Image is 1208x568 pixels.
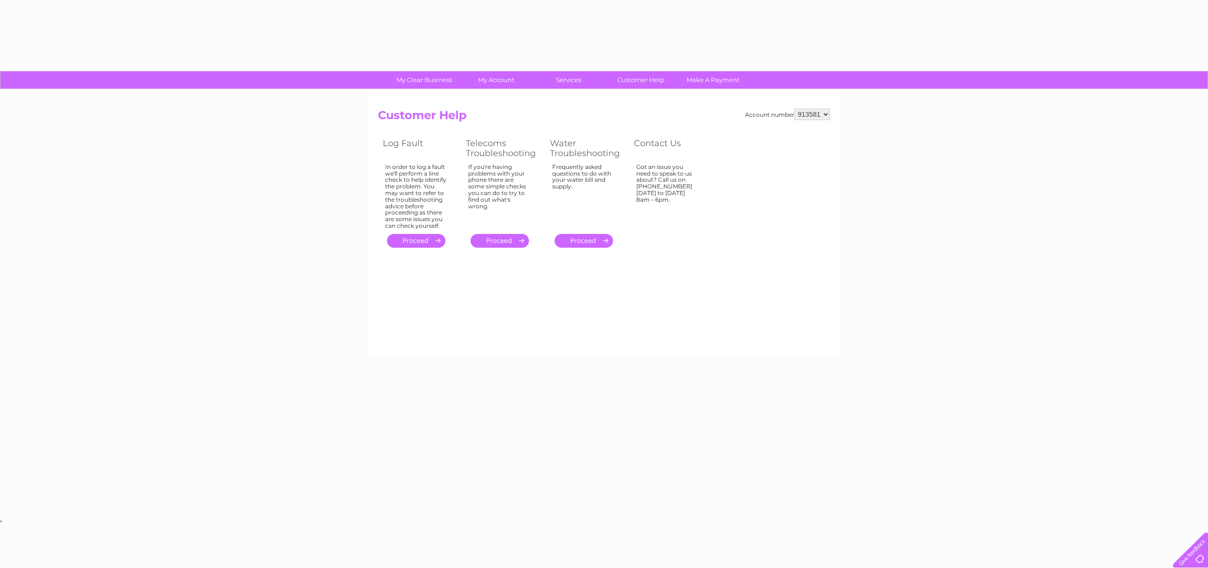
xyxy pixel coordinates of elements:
a: My Account [457,71,536,89]
a: . [555,234,613,248]
th: Water Troubleshooting [545,136,629,161]
a: Services [529,71,608,89]
a: Make A Payment [674,71,752,89]
th: Log Fault [378,136,461,161]
a: . [471,234,529,248]
div: Got an issue you need to speak to us about? Call us on [PHONE_NUMBER] [DATE] to [DATE] 8am – 6pm. [636,164,698,225]
div: In order to log a fault we'll perform a line check to help identify the problem. You may want to ... [385,164,447,229]
div: Frequently asked questions to do with your water bill and supply. [552,164,615,225]
a: Customer Help [602,71,680,89]
div: Account number [745,109,830,120]
a: My Clear Business [385,71,463,89]
a: . [387,234,445,248]
h2: Customer Help [378,109,830,127]
div: If you're having problems with your phone there are some simple checks you can do to try to find ... [468,164,531,225]
th: Telecoms Troubleshooting [461,136,545,161]
th: Contact Us [629,136,712,161]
